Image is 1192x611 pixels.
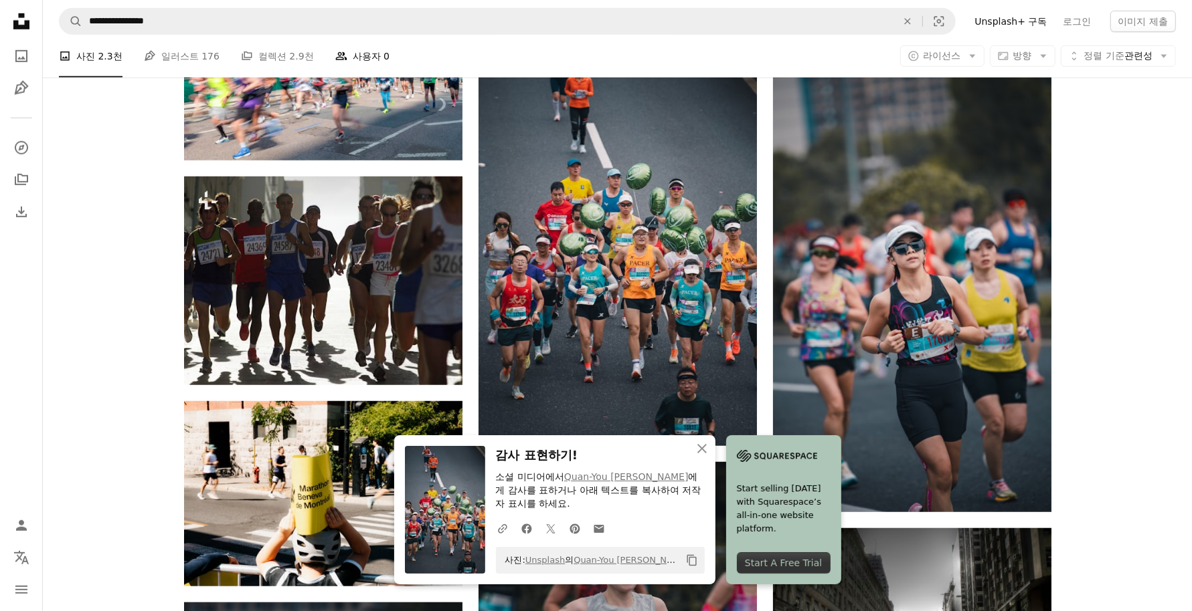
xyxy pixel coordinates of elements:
a: Quan-You [PERSON_NAME] [574,555,689,565]
img: 주자들은 도시의 거리에서 마라톤에 참가합니다. [184,4,462,160]
span: 관련성 [1084,49,1153,63]
button: 시각적 검색 [923,9,955,34]
a: Unsplash+ 구독 [966,11,1055,32]
button: 클립보드에 복사하기 [681,549,703,572]
a: 야외에서 마라톤 경주를 하는 여성들. [773,259,1051,271]
span: 정렬 기준 [1084,50,1124,61]
a: 다운로드 내역 [8,199,35,225]
span: 사진: 의 [499,549,681,571]
button: Unsplash 검색 [60,9,82,34]
button: 삭제 [893,9,922,34]
img: 거리에서 마라톤 경주에 참가하는 주자들. [479,29,757,446]
span: 176 [201,49,220,64]
a: 주자들은 도시의 거리에서 마라톤에 참가합니다. [184,76,462,88]
a: 사진 [8,43,35,70]
img: 야외에서 마라톤 경주를 하는 여성들. [773,18,1051,513]
a: 이메일로 공유에 공유 [587,515,611,541]
a: 로그인 [1055,11,1100,32]
a: 컬렉션 [8,166,35,193]
button: 메뉴 [8,576,35,603]
a: 홈 — Unsplash [8,8,35,37]
a: 일러스트 [8,75,35,102]
p: 소셜 미디어에서 에게 감사를 표하거나 아래 텍스트를 복사하여 저작자 표시를 하세요. [496,471,705,511]
a: Start selling [DATE] with Squarespace’s all-in-one website platform.Start A Free Trial [726,435,841,584]
h3: 감사 표현하기! [496,446,705,465]
span: 0 [384,49,390,64]
button: 이미지 제출 [1110,11,1176,32]
a: 컬렉션 2.9천 [241,35,314,78]
a: 일러스트 176 [144,35,220,78]
a: 거리에서 마라톤 경주에 참가하는 주자들. [479,231,757,243]
div: Start A Free Trial [737,552,831,574]
form: 사이트 전체에서 이미지 찾기 [59,8,956,35]
button: 방향 [990,45,1055,67]
a: Pinterest에 공유 [563,515,587,541]
a: Unsplash [525,555,565,565]
span: 라이선스 [924,50,961,61]
span: Start selling [DATE] with Squarespace’s all-in-one website platform. [737,482,831,535]
button: 정렬 기준관련성 [1061,45,1176,67]
a: 경주에서 달리는 사람들의 그룹 [184,275,462,287]
a: 탐색 [8,134,35,161]
a: 로그인 / 가입 [8,512,35,539]
a: Facebook에 공유 [515,515,539,541]
a: 사용자 0 [335,35,390,78]
img: 마라톤에서 머리에 노란색 양동이를 착용한 사람. [184,401,462,586]
a: 마라톤에서 머리에 노란색 양동이를 착용한 사람. [184,487,462,499]
a: Twitter에 공유 [539,515,563,541]
button: 언어 [8,544,35,571]
span: 방향 [1013,50,1032,61]
span: 2.9천 [289,49,313,64]
img: file-1705255347840-230a6ab5bca9image [737,446,817,466]
button: 라이선스 [900,45,985,67]
img: 경주에서 달리는 사람들의 그룹 [184,176,462,385]
a: Quan-You [PERSON_NAME] [564,471,689,482]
